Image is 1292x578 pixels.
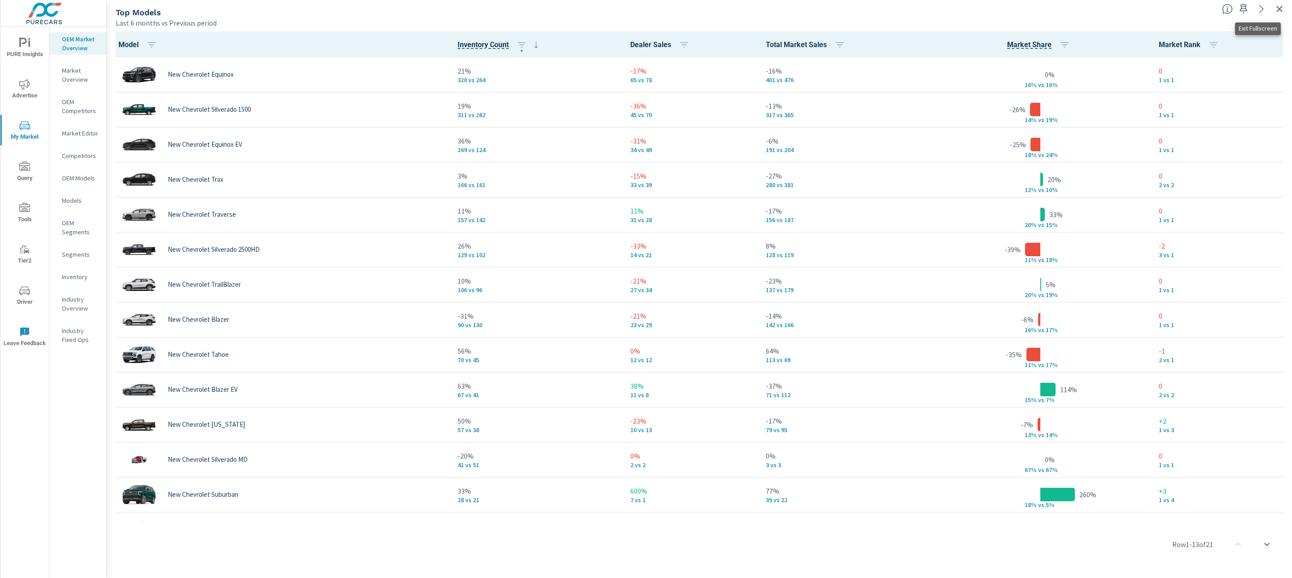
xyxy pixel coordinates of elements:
p: s 17% [1041,326,1063,334]
p: 56% [458,346,615,356]
p: 191 vs 204 [766,146,922,153]
p: -25% [1010,139,1026,150]
p: 11% [458,206,615,216]
p: 311 vs 262 [458,111,615,118]
span: Inventory Count [458,39,541,50]
p: s 7% [1041,396,1063,404]
p: 33 vs 39 [630,181,751,188]
div: OEM Segments [49,216,106,239]
p: -13% [766,101,922,111]
p: 0 [1159,381,1281,391]
p: 0 [1159,276,1281,286]
p: 64% [766,346,922,356]
p: Last 6 months vs Previous period [116,18,217,28]
p: 114% [1060,384,1077,395]
p: 41 vs 51 [458,461,615,469]
p: 31 vs 28 [630,216,751,223]
p: 57 vs 38 [458,426,615,433]
img: glamour [121,96,157,123]
img: glamour [121,446,157,473]
p: 1 vs 1 [1159,111,1281,118]
div: OEM Competitors [49,95,106,118]
p: 3% [458,171,615,181]
p: s 67% [1041,466,1063,474]
span: Market Rank [1159,39,1222,50]
p: s 10% [1041,186,1063,194]
p: 70 vs 45 [458,356,615,363]
img: glamour [121,411,157,438]
p: New Chevrolet Equinox [168,70,234,79]
span: Driver [3,285,46,307]
div: Market Overview [49,64,106,86]
button: scroll to bottom [1256,534,1278,555]
p: 0 [1159,451,1281,461]
p: 1 vs 1 [1159,321,1281,328]
span: PURE Insights [3,38,46,60]
span: Inventory Count [458,39,509,50]
p: 67 vs 41 [458,391,615,398]
p: -14% [766,311,922,321]
img: glamour [121,61,157,88]
p: 63% [458,381,615,391]
p: -37% [766,381,922,391]
p: New Chevrolet Traverse [168,210,236,219]
span: Find the biggest opportunities within your model lineup nationwide. [Source: Market registration ... [1222,4,1233,14]
p: 0% [630,451,751,461]
p: New Chevrolet Blazer EV [168,385,238,394]
p: New Chevrolet Equinox EV [168,140,242,149]
p: -15% [630,171,751,181]
p: +3 [1159,486,1281,496]
div: Inventory [49,270,106,284]
p: 1 vs 1 [1159,461,1281,469]
p: 0 [1159,171,1281,181]
p: 20% v [1018,291,1041,299]
p: 142 vs 166 [766,321,922,328]
p: Segments [62,250,99,259]
div: OEM Market Overview [49,32,106,55]
p: s 15% [1041,221,1063,229]
p: 18% v [1018,501,1041,509]
p: 1 vs 1 [1159,286,1281,293]
p: -6% [1021,314,1034,325]
p: -21% [630,311,751,321]
p: -1 [1159,346,1281,356]
p: 79 vs 95 [766,426,922,433]
p: New Chevrolet TrailBlazer [168,280,241,289]
p: 156 vs 187 [766,216,922,223]
p: Industry Fixed Ops [62,326,99,344]
p: -6% [766,136,922,146]
span: Tools [3,203,46,225]
p: 106 vs 96 [458,286,615,293]
p: s 24% [1041,151,1063,159]
a: See more details in report [1254,2,1269,16]
p: 36% [458,136,615,146]
p: -7% [1021,419,1033,430]
div: Competitors [49,149,106,162]
span: Model Sales / Total Market Sales. [Market = within dealer PMA (or 60 miles if no PMA is defined) ... [1007,39,1052,50]
p: 1 vs 1 [1159,216,1281,223]
p: 3 vs 3 [766,461,922,469]
p: 2 vs 2 [630,461,751,469]
p: New Chevrolet Silverado 2500HD [168,245,260,254]
img: glamour [121,201,157,228]
span: Query [3,162,46,184]
p: -2 [1159,241,1281,251]
p: -17% [766,206,922,216]
p: -26% [1009,104,1026,115]
p: New Chevrolet Tahoe [168,350,229,359]
p: 19% [458,101,615,111]
p: New Chevrolet Blazer [168,315,229,324]
p: Market Editor [62,129,99,138]
p: Models [62,196,99,205]
p: -39% [1004,244,1021,255]
p: Market Overview [62,66,99,84]
img: glamour [121,236,157,263]
p: 113 vs 69 [766,356,922,363]
p: New Chevrolet Suburban [168,490,238,499]
p: 169 vs 124 [458,146,615,153]
p: -33% [630,241,751,251]
p: 16% v [1018,326,1041,334]
h5: Top Models [116,8,161,17]
p: -20% [458,451,615,461]
p: 20% [1048,174,1061,185]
